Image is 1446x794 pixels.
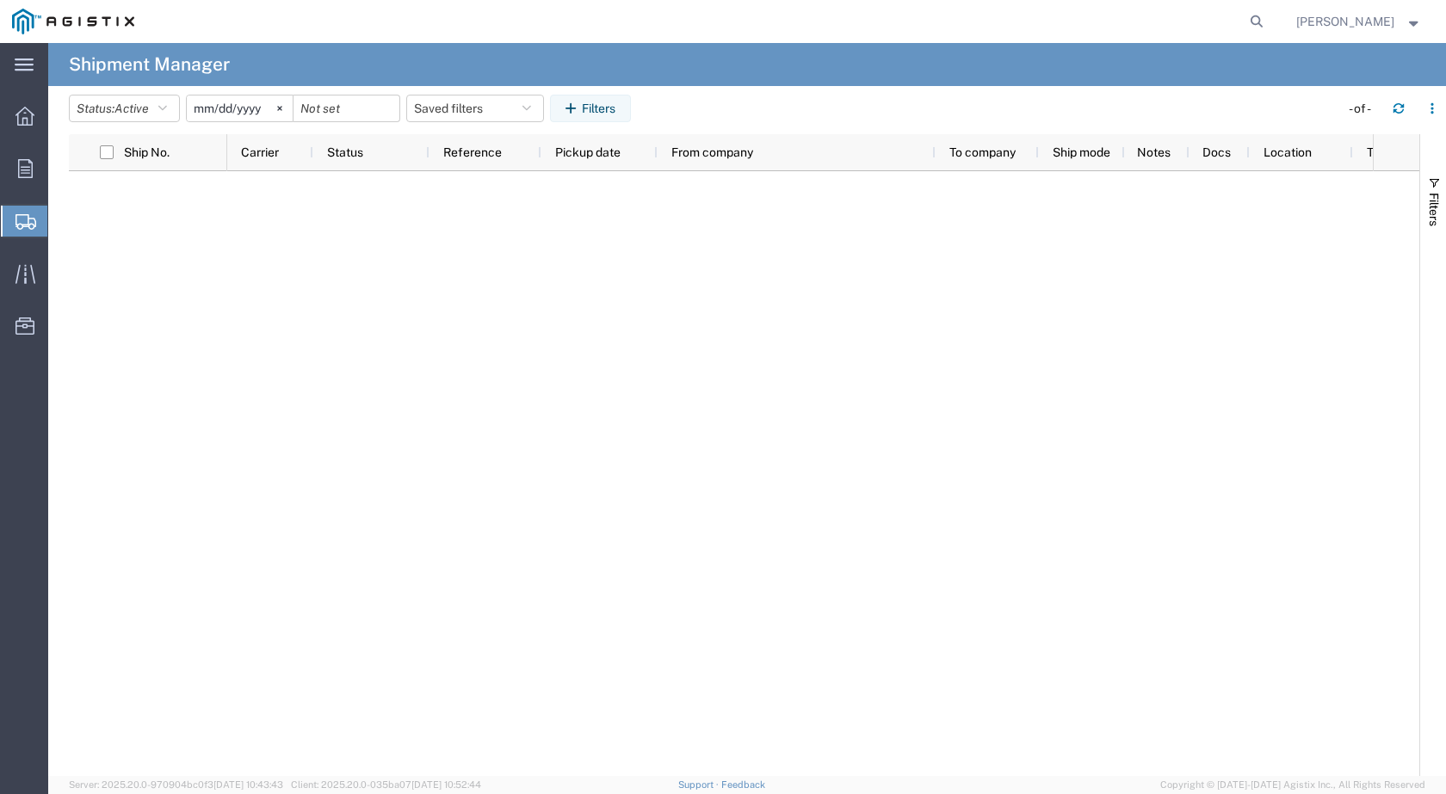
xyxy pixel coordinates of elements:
[1295,11,1423,32] button: [PERSON_NAME]
[69,95,180,122] button: Status:Active
[187,95,293,121] input: Not set
[327,145,363,159] span: Status
[69,43,230,86] h4: Shipment Manager
[291,779,481,790] span: Client: 2025.20.0-035ba07
[1296,12,1394,31] span: Alberto Quezada
[555,145,621,159] span: Pickup date
[213,779,283,790] span: [DATE] 10:43:43
[406,95,544,122] button: Saved filters
[1053,145,1110,159] span: Ship mode
[550,95,631,122] button: Filters
[1264,145,1312,159] span: Location
[114,102,149,115] span: Active
[949,145,1016,159] span: To company
[1427,193,1441,226] span: Filters
[241,145,279,159] span: Carrier
[1367,145,1393,159] span: Type
[678,779,721,790] a: Support
[69,779,283,790] span: Server: 2025.20.0-970904bc0f3
[1160,778,1425,792] span: Copyright © [DATE]-[DATE] Agistix Inc., All Rights Reserved
[721,779,765,790] a: Feedback
[124,145,170,159] span: Ship No.
[411,779,481,790] span: [DATE] 10:52:44
[671,145,753,159] span: From company
[294,95,399,121] input: Not set
[12,9,134,34] img: logo
[443,145,502,159] span: Reference
[1202,145,1231,159] span: Docs
[1137,145,1171,159] span: Notes
[1349,100,1379,118] div: - of -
